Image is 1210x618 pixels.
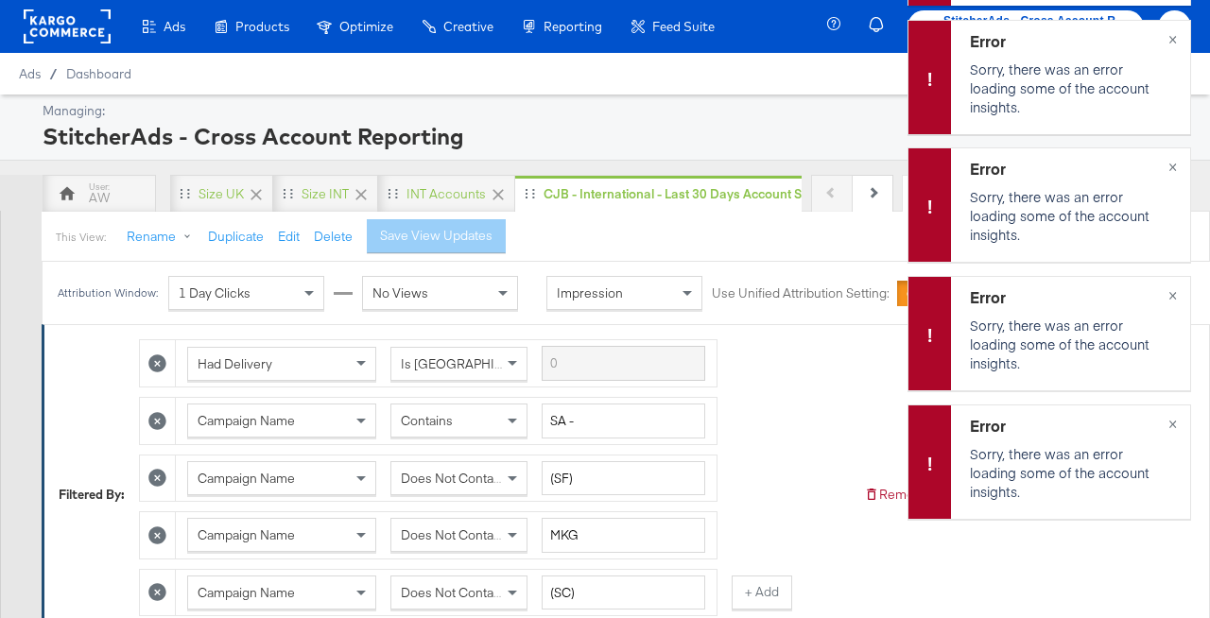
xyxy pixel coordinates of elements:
[19,66,41,81] span: Ads
[1155,21,1190,55] button: ×
[372,284,428,301] span: No Views
[401,412,453,429] span: Contains
[66,66,131,81] a: Dashboard
[443,19,493,34] span: Creative
[970,415,1167,437] div: Error
[89,189,110,207] div: AW
[198,584,295,601] span: Campaign Name
[1155,277,1190,311] button: ×
[401,584,504,601] span: Does Not Contain
[339,19,393,34] span: Optimize
[525,188,535,198] div: Drag to reorder tab
[970,30,1167,52] div: Error
[970,286,1167,308] div: Error
[43,120,1186,152] div: StitcherAds - Cross Account Reporting
[198,355,272,372] span: Had Delivery
[712,284,890,302] label: Use Unified Attribution Setting:
[198,412,295,429] span: Campaign Name
[199,185,244,203] div: Size UK
[542,575,705,610] input: Enter a search term
[652,19,715,34] span: Feed Suite
[56,230,106,245] div: This View:
[732,575,792,609] button: + Add
[164,19,185,34] span: Ads
[198,470,295,487] span: Campaign Name
[235,19,289,34] span: Products
[314,228,353,246] button: Delete
[1155,405,1190,439] button: ×
[864,486,967,504] button: Remove Filters
[43,102,1186,120] div: Managing:
[401,526,504,543] span: Does Not Contain
[41,66,66,81] span: /
[970,59,1167,115] p: Sorry, there was an error loading some of the account insights.
[198,526,295,543] span: Campaign Name
[278,228,300,246] button: Edit
[1155,148,1190,182] button: ×
[542,346,705,381] input: Enter a search term
[180,188,190,198] div: Drag to reorder tab
[1168,411,1177,433] span: ×
[544,19,602,34] span: Reporting
[970,316,1167,372] p: Sorry, there was an error loading some of the account insights.
[542,518,705,553] input: Enter a search term
[542,461,705,496] input: Enter a search term
[401,470,504,487] span: Does Not Contain
[57,286,159,300] div: Attribution Window:
[208,228,264,246] button: Duplicate
[283,188,293,198] div: Drag to reorder tab
[542,403,705,438] input: Enter a search term
[59,486,125,504] div: Filtered By:
[970,444,1167,501] p: Sorry, there was an error loading some of the account insights.
[401,355,545,372] span: Is [GEOGRAPHIC_DATA]
[557,284,623,301] span: Impression
[113,220,212,254] button: Rename
[179,284,251,301] span: 1 Day Clicks
[1168,154,1177,176] span: ×
[970,158,1167,180] div: Error
[970,187,1167,244] p: Sorry, there was an error loading some of the account insights.
[1168,283,1177,304] span: ×
[388,188,398,198] div: Drag to reorder tab
[406,185,486,203] div: INT Accounts
[302,185,349,203] div: Size INT
[544,185,851,203] div: CJB - International - Last 30 days Account Summary
[1168,26,1177,47] span: ×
